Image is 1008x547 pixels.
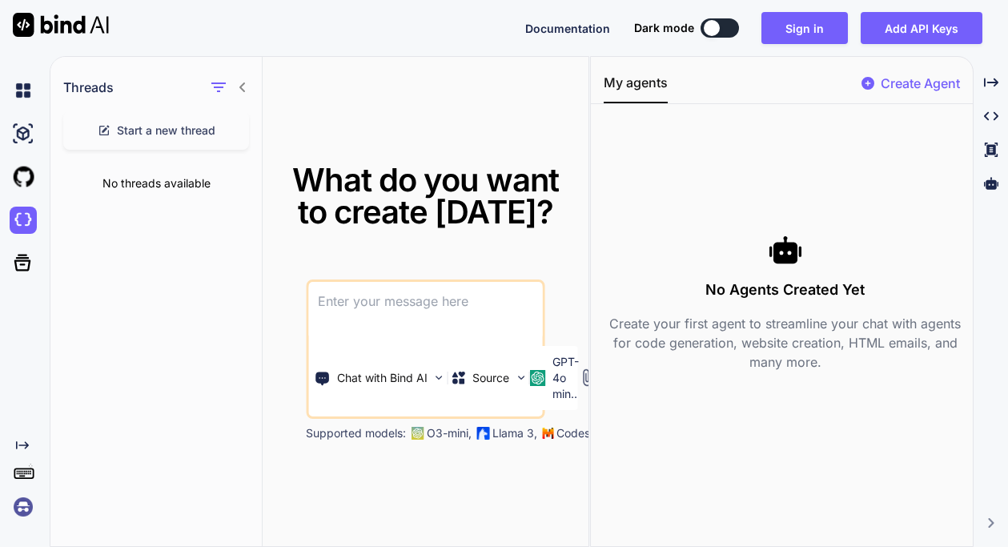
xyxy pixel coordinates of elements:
[881,74,960,93] p: Create Agent
[604,314,966,372] p: Create your first agent to streamline your chat with agents for code generation, website creation...
[13,13,109,37] img: Bind AI
[514,371,528,384] img: Pick Models
[542,428,553,439] img: Mistral-AI
[432,371,446,384] img: Pick Tools
[556,425,642,441] p: Codestral 25.01,
[427,425,472,441] p: O3-mini,
[10,163,37,191] img: githubLight
[604,279,966,301] h3: No Agents Created Yet
[472,370,509,386] p: Source
[492,425,537,441] p: Llama 3,
[476,427,489,440] img: Llama2
[63,78,114,97] h1: Threads
[525,20,610,37] button: Documentation
[10,120,37,147] img: ai-studio
[117,123,215,139] span: Start a new thread
[530,370,546,386] img: GPT-4o mini
[552,354,579,402] p: GPT-4o min..
[634,20,694,36] span: Dark mode
[337,370,428,386] p: Chat with Bind AI
[525,22,610,35] span: Documentation
[10,77,37,104] img: chat
[411,427,424,440] img: GPT-4
[577,368,596,387] img: attachment
[10,207,37,234] img: darkCloudIdeIcon
[761,12,848,44] button: Sign in
[604,73,668,103] button: My agents
[50,163,262,204] div: No threads available
[861,12,982,44] button: Add API Keys
[10,493,37,521] img: signin
[306,425,406,441] p: Supported models:
[292,160,559,231] span: What do you want to create [DATE]?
